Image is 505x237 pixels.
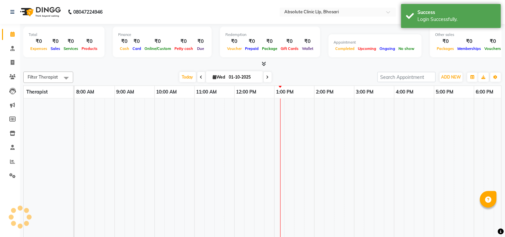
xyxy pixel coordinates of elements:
[483,38,503,45] div: ₹0
[440,73,463,82] button: ADD NEW
[49,46,62,51] span: Sales
[143,38,173,45] div: ₹0
[195,87,219,97] a: 11:00 AM
[118,38,131,45] div: ₹0
[235,87,258,97] a: 12:00 PM
[80,38,99,45] div: ₹0
[300,38,315,45] div: ₹0
[155,87,179,97] a: 10:00 AM
[435,46,456,51] span: Packages
[225,32,315,38] div: Redemption
[80,46,99,51] span: Products
[334,40,416,45] div: Appointment
[115,87,136,97] a: 9:00 AM
[441,75,461,80] span: ADD NEW
[243,38,260,45] div: ₹0
[483,46,503,51] span: Vouchers
[397,46,416,51] span: No show
[378,46,397,51] span: Ongoing
[435,38,456,45] div: ₹0
[75,87,96,97] a: 8:00 AM
[143,46,173,51] span: Online/Custom
[474,87,495,97] a: 6:00 PM
[315,87,336,97] a: 2:00 PM
[243,46,260,51] span: Prepaid
[62,46,80,51] span: Services
[28,74,58,80] span: Filter Therapist
[334,46,357,51] span: Completed
[118,32,206,38] div: Finance
[456,46,483,51] span: Memberships
[275,87,296,97] a: 1:00 PM
[279,38,300,45] div: ₹0
[29,46,49,51] span: Expenses
[29,32,99,38] div: Total
[260,38,279,45] div: ₹0
[26,89,48,95] span: Therapist
[279,46,300,51] span: Gift Cards
[211,75,227,80] span: Wed
[378,72,436,82] input: Search Appointment
[195,38,206,45] div: ₹0
[179,72,196,82] span: Today
[131,38,143,45] div: ₹0
[456,38,483,45] div: ₹0
[357,46,378,51] span: Upcoming
[73,3,103,21] b: 08047224946
[195,46,206,51] span: Due
[118,46,131,51] span: Cash
[418,9,496,16] div: Success
[49,38,62,45] div: ₹0
[173,46,195,51] span: Petty cash
[260,46,279,51] span: Package
[29,38,49,45] div: ₹0
[17,3,63,21] img: logo
[62,38,80,45] div: ₹0
[225,38,243,45] div: ₹0
[225,46,243,51] span: Voucher
[418,16,496,23] div: Login Successfully.
[131,46,143,51] span: Card
[434,87,455,97] a: 5:00 PM
[173,38,195,45] div: ₹0
[300,46,315,51] span: Wallet
[394,87,415,97] a: 4:00 PM
[227,72,260,82] input: 2025-10-01
[355,87,376,97] a: 3:00 PM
